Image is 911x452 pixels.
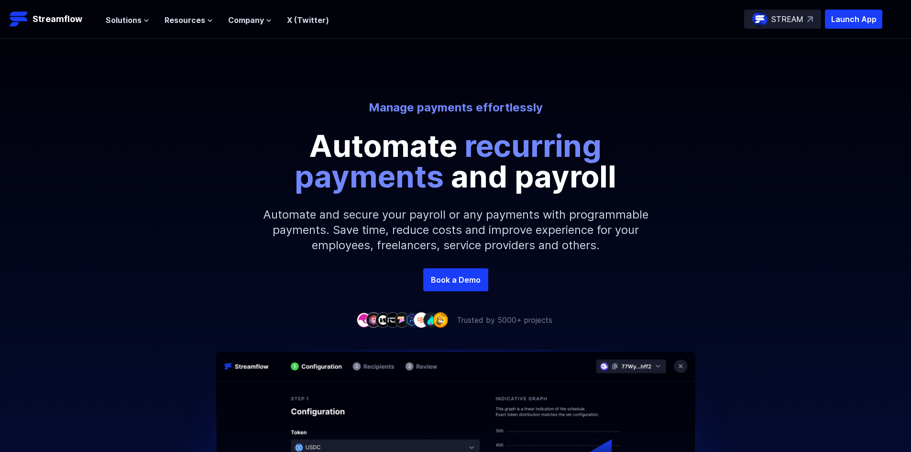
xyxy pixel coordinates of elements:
[106,14,149,26] button: Solutions
[165,14,205,26] span: Resources
[295,127,602,195] span: recurring payments
[825,10,882,29] button: Launch App
[106,14,142,26] span: Solutions
[404,312,419,327] img: company-6
[366,312,381,327] img: company-2
[287,15,329,25] a: X (Twitter)
[356,312,372,327] img: company-1
[423,268,488,291] a: Book a Demo
[33,12,82,26] p: Streamflow
[423,312,439,327] img: company-8
[250,192,661,268] p: Automate and secure your payroll or any payments with programmable payments. Save time, reduce co...
[165,14,213,26] button: Resources
[807,16,813,22] img: top-right-arrow.svg
[395,312,410,327] img: company-5
[433,312,448,327] img: company-9
[414,312,429,327] img: company-7
[10,10,96,29] a: Streamflow
[744,10,821,29] a: STREAM
[752,11,768,27] img: streamflow-logo-circle.png
[10,10,29,29] img: Streamflow Logo
[375,312,391,327] img: company-3
[771,13,803,25] p: STREAM
[241,131,671,192] p: Automate and payroll
[228,14,264,26] span: Company
[191,100,721,115] p: Manage payments effortlessly
[228,14,272,26] button: Company
[457,314,552,326] p: Trusted by 5000+ projects
[385,312,400,327] img: company-4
